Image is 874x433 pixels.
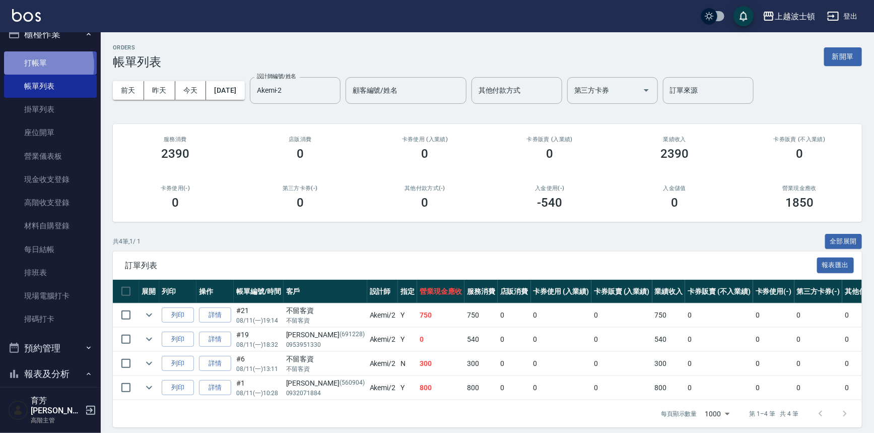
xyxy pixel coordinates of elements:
h3: 2390 [161,147,189,161]
td: 0 [794,328,843,351]
p: 不留客資 [286,316,365,325]
td: 0 [685,303,753,327]
p: 0932071884 [286,389,365,398]
th: 業績收入 [652,280,686,303]
td: 800 [464,376,498,400]
h3: 0 [422,196,429,210]
label: 設計師編號/姓名 [257,73,296,80]
h3: 0 [546,147,553,161]
td: 540 [652,328,686,351]
a: 詳情 [199,356,231,372]
p: 共 4 筆, 1 / 1 [113,237,141,246]
td: 0 [794,303,843,327]
p: (560904) [340,378,365,389]
th: 展開 [139,280,159,303]
th: 帳單編號/時間 [234,280,284,303]
td: 0 [591,328,652,351]
a: 詳情 [199,332,231,347]
h3: 0 [671,196,678,210]
button: Open [638,82,654,98]
th: 指定 [398,280,417,303]
a: 掃碼打卡 [4,307,97,331]
button: expand row [142,356,157,371]
td: 0 [685,376,753,400]
td: 750 [652,303,686,327]
td: 0 [753,376,794,400]
button: expand row [142,307,157,323]
th: 卡券販賣 (入業績) [591,280,652,303]
td: Akemi /2 [367,376,398,400]
div: 不留客資 [286,305,365,316]
h3: 0 [796,147,803,161]
a: 每日結帳 [4,238,97,261]
div: 不留客資 [286,354,365,364]
p: 08/11 (一) 13:11 [236,364,281,374]
a: 座位開單 [4,121,97,144]
p: (691228) [340,330,365,340]
td: 300 [652,352,686,376]
th: 操作 [196,280,234,303]
td: Akemi /2 [367,303,398,327]
h3: 0 [172,196,179,210]
div: [PERSON_NAME] [286,378,365,389]
td: 0 [498,328,531,351]
td: 0 [591,303,652,327]
button: 報表及分析 [4,361,97,387]
td: 0 [794,352,843,376]
td: 0 [531,303,592,327]
td: 0 [591,376,652,400]
h5: 育芳[PERSON_NAME] [31,396,82,416]
td: 0 [591,352,652,376]
h2: 卡券販賣 (入業績) [499,136,600,143]
td: 0 [685,352,753,376]
h3: 1850 [785,196,814,210]
h3: 帳單列表 [113,55,161,69]
h2: 其他付款方式(-) [375,185,476,192]
div: [PERSON_NAME] [286,330,365,340]
td: 0 [498,376,531,400]
td: #19 [234,328,284,351]
td: 750 [417,303,464,327]
a: 現場電腦打卡 [4,284,97,307]
th: 卡券販賣 (不入業績) [685,280,753,303]
td: 0 [531,352,592,376]
th: 營業現金應收 [417,280,464,303]
button: [DATE] [206,81,244,100]
h2: 卡券販賣 (不入業績) [749,136,850,143]
td: 750 [464,303,498,327]
td: 800 [652,376,686,400]
td: Y [398,328,417,351]
h3: 服務消費 [125,136,226,143]
button: 櫃檯作業 [4,21,97,47]
p: 08/11 (一) 10:28 [236,389,281,398]
h2: 卡券使用(-) [125,185,226,192]
th: 設計師 [367,280,398,303]
td: 800 [417,376,464,400]
h2: 第三方卡券(-) [250,185,351,192]
button: expand row [142,380,157,395]
button: 全部展開 [825,234,862,250]
td: 300 [417,352,464,376]
th: 卡券使用 (入業績) [531,280,592,303]
td: N [398,352,417,376]
h2: 入金使用(-) [499,185,600,192]
a: 打帳單 [4,51,97,75]
button: expand row [142,332,157,347]
p: 每頁顯示數量 [661,409,697,418]
p: 08/11 (一) 19:14 [236,316,281,325]
td: 0 [498,303,531,327]
button: 昨天 [144,81,175,100]
th: 卡券使用(-) [753,280,794,303]
h2: ORDERS [113,44,161,51]
h3: 0 [297,196,304,210]
td: #1 [234,376,284,400]
h3: -540 [537,196,563,210]
img: Person [8,400,28,420]
td: Akemi /2 [367,352,398,376]
button: 列印 [162,380,194,396]
th: 列印 [159,280,196,303]
td: 0 [685,328,753,351]
td: 300 [464,352,498,376]
div: 上越波士頓 [775,10,815,23]
a: 高階收支登錄 [4,191,97,214]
